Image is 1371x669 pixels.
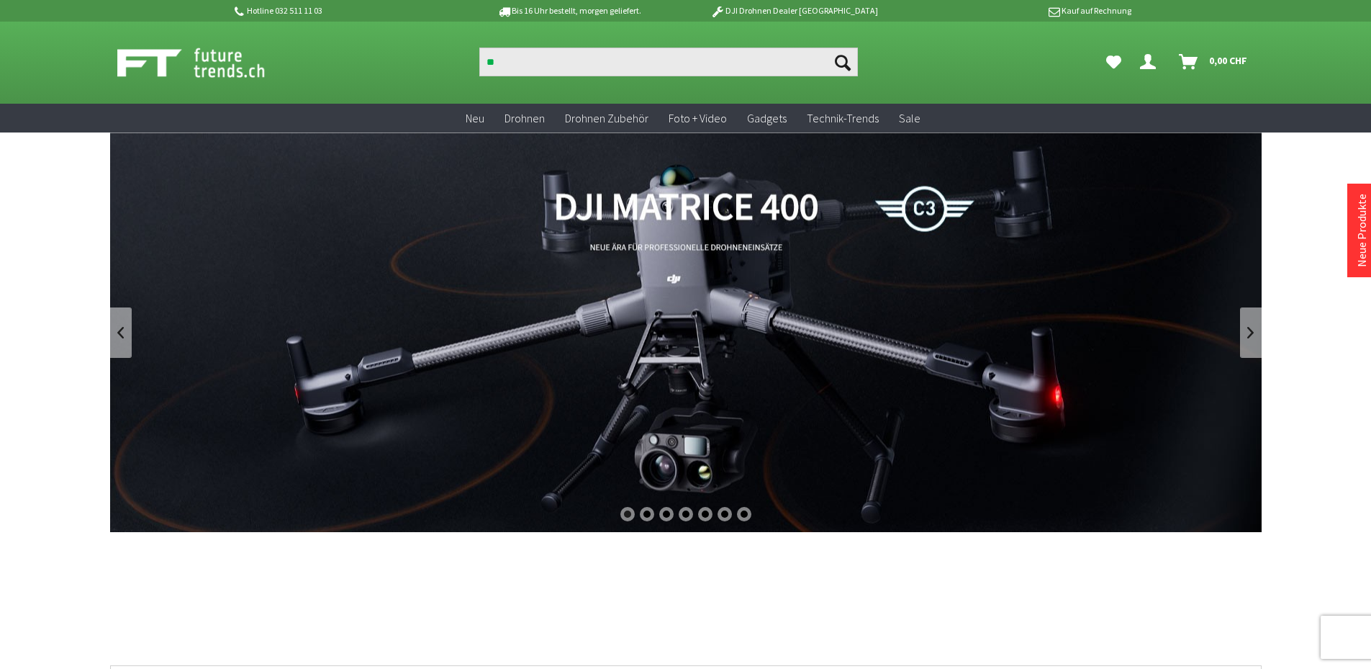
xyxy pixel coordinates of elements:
[747,111,787,125] span: Gadgets
[889,104,931,133] a: Sale
[737,104,797,133] a: Gadgets
[1354,194,1369,267] a: Neue Produkte
[110,133,1262,532] a: DJI Matrice 400
[1099,48,1128,76] a: Meine Favoriten
[640,507,654,521] div: 2
[659,507,674,521] div: 3
[669,111,727,125] span: Foto + Video
[479,48,858,76] input: Produkt, Marke, Kategorie, EAN, Artikelnummer…
[698,507,712,521] div: 5
[466,111,484,125] span: Neu
[232,2,457,19] p: Hotline 032 511 11 03
[907,2,1131,19] p: Kauf auf Rechnung
[117,45,297,81] img: Shop Futuretrends - zur Startseite wechseln
[679,507,693,521] div: 4
[457,2,682,19] p: Bis 16 Uhr bestellt, morgen geliefert.
[504,111,545,125] span: Drohnen
[899,111,920,125] span: Sale
[565,111,648,125] span: Drohnen Zubehör
[797,104,889,133] a: Technik-Trends
[1209,49,1247,72] span: 0,00 CHF
[1134,48,1167,76] a: Dein Konto
[456,104,494,133] a: Neu
[737,507,751,521] div: 7
[682,2,906,19] p: DJI Drohnen Dealer [GEOGRAPHIC_DATA]
[718,507,732,521] div: 6
[1173,48,1254,76] a: Warenkorb
[555,104,659,133] a: Drohnen Zubehör
[659,104,737,133] a: Foto + Video
[828,48,858,76] button: Suchen
[620,507,635,521] div: 1
[494,104,555,133] a: Drohnen
[807,111,879,125] span: Technik-Trends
